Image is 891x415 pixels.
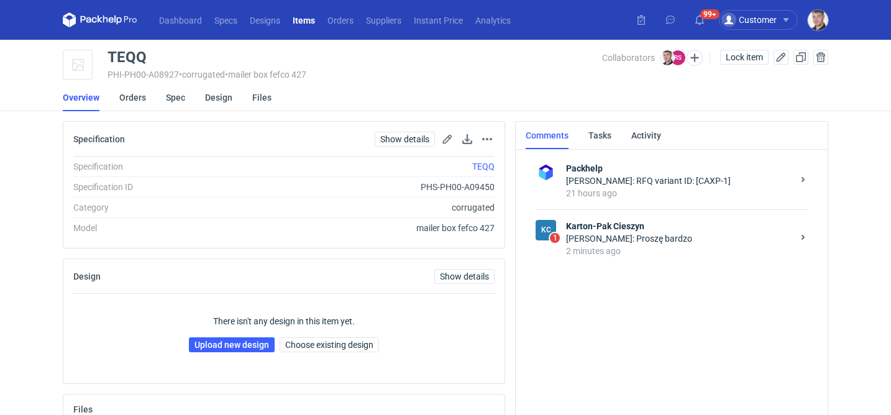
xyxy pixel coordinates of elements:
span: • mailer box fefco 427 [225,70,306,80]
span: • corrugated [179,70,225,80]
svg: Packhelp Pro [63,12,137,27]
span: Collaborators [602,53,655,63]
a: Designs [244,12,286,27]
a: Spec [166,84,185,111]
div: 2 minutes ago [566,245,793,257]
h2: Design [73,271,101,281]
span: Choose existing design [285,340,373,349]
figcaption: RS [670,50,685,65]
span: Lock item [726,53,763,62]
a: Suppliers [360,12,408,27]
a: Activity [631,122,661,149]
button: Lock item [720,50,769,65]
div: Customer [721,12,777,27]
button: Choose existing design [280,337,379,352]
a: Items [286,12,321,27]
div: corrugated [242,201,495,214]
div: Specification ID [73,181,242,193]
img: Maciej Sikora [660,50,675,65]
a: Comments [526,122,569,149]
img: Maciej Sikora [808,10,828,30]
button: Download specification [460,132,475,147]
a: Show details [434,269,495,284]
a: Files [252,84,272,111]
button: Delete item [813,50,828,65]
button: 99+ [690,10,710,30]
span: 1 [550,233,560,243]
button: Edit spec [440,132,455,147]
div: Category [73,201,242,214]
div: Specification [73,160,242,173]
div: 21 hours ago [566,187,793,199]
a: Tasks [588,122,611,149]
a: Overview [63,84,99,111]
div: Karton-Pak Cieszyn [536,220,556,240]
a: Analytics [469,12,517,27]
img: Packhelp [536,162,556,183]
a: Specs [208,12,244,27]
a: Upload new design [189,337,275,352]
div: PHI-PH00-A08927 [107,70,602,80]
a: Show details [375,132,435,147]
div: Model [73,222,242,234]
button: Actions [480,132,495,147]
div: [PERSON_NAME]: RFQ variant ID: [CAXP-1] [566,175,793,187]
div: mailer box fefco 427 [242,222,495,234]
a: Design [205,84,232,111]
button: Customer [719,10,808,30]
div: TEQQ [107,50,147,65]
a: Orders [119,84,146,111]
h2: Specification [73,134,125,144]
button: Edit collaborators [687,50,703,66]
button: Duplicate Item [793,50,808,65]
a: Dashboard [153,12,208,27]
strong: Karton-Pak Cieszyn [566,220,793,232]
a: Orders [321,12,360,27]
button: Edit item [774,50,788,65]
div: [PERSON_NAME]: Proszę bardzo [566,232,793,245]
a: TEQQ [472,162,495,171]
h2: Files [73,404,93,414]
div: PHS-PH00-A09450 [242,181,495,193]
figcaption: KC [536,220,556,240]
a: Instant Price [408,12,469,27]
p: There isn't any design in this item yet. [213,315,355,327]
strong: Packhelp [566,162,793,175]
